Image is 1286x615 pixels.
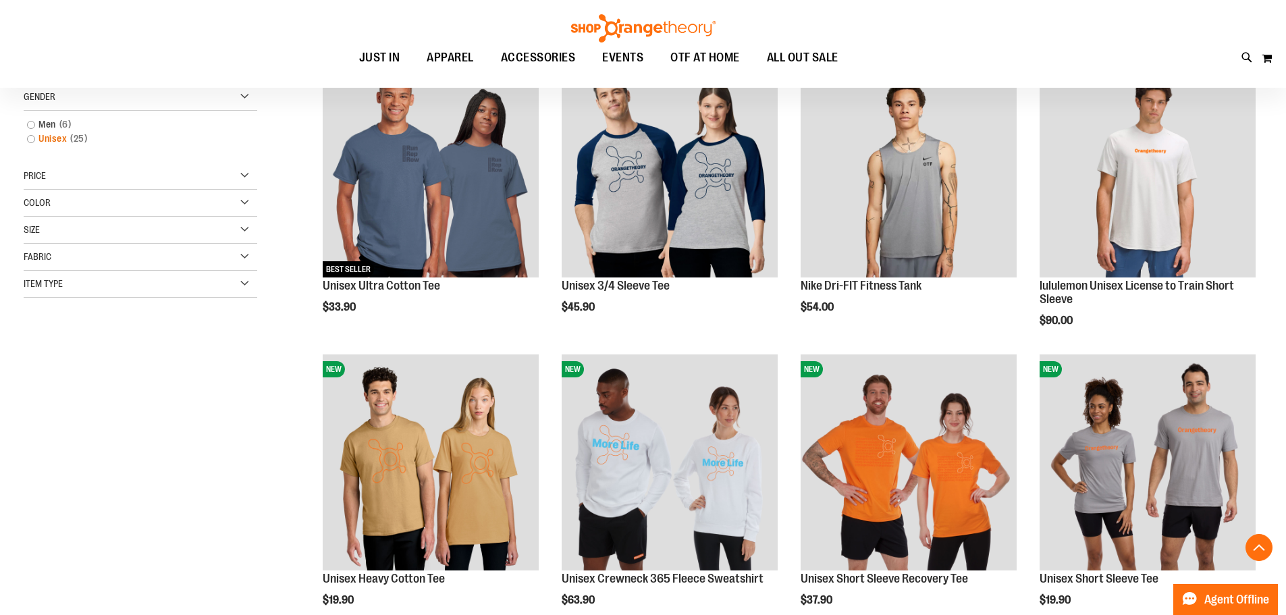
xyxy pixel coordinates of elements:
[1040,315,1075,327] span: $90.00
[767,43,838,73] span: ALL OUT SALE
[562,61,778,277] img: Unisex 3/4 Sleeve Tee
[1040,354,1256,570] img: Unisex Short Sleeve Tee
[24,251,51,262] span: Fabric
[562,61,778,279] a: Unisex 3/4 Sleeve TeeNEW
[562,594,597,606] span: $63.90
[1033,55,1262,360] div: product
[67,132,90,146] span: 25
[323,261,374,277] span: BEST SELLER
[359,43,400,73] span: JUST IN
[323,361,345,377] span: NEW
[1040,279,1234,306] a: lululemon Unisex License to Train Short Sleeve
[562,361,584,377] span: NEW
[562,572,763,585] a: Unisex Crewneck 365 Fleece Sweatshirt
[801,279,921,292] a: Nike Dri-FIT Fitness Tank
[323,301,358,313] span: $33.90
[1040,61,1256,277] img: lululemon Unisex License to Train Short Sleeve
[323,61,539,279] a: Unisex Ultra Cotton TeeNEWBEST SELLER
[602,43,643,73] span: EVENTS
[1040,594,1073,606] span: $19.90
[1204,593,1269,606] span: Agent Offline
[24,170,46,181] span: Price
[801,354,1017,572] a: Unisex Short Sleeve Recovery TeeNEW
[569,14,718,43] img: Shop Orangetheory
[24,91,55,102] span: Gender
[56,117,75,132] span: 6
[24,224,40,235] span: Size
[1040,572,1158,585] a: Unisex Short Sleeve Tee
[555,55,784,348] div: product
[20,117,244,132] a: Men6
[20,132,244,146] a: Unisex25
[1173,584,1278,615] button: Agent Offline
[801,61,1017,279] a: Nike Dri-FIT Fitness TankNEW
[1245,534,1272,561] button: Back To Top
[1040,61,1256,279] a: lululemon Unisex License to Train Short SleeveNEW
[24,278,63,289] span: Item Type
[801,61,1017,277] img: Nike Dri-FIT Fitness Tank
[562,301,597,313] span: $45.90
[323,61,539,277] img: Unisex Ultra Cotton Tee
[562,354,778,570] img: Unisex Crewneck 365 Fleece Sweatshirt
[801,572,968,585] a: Unisex Short Sleeve Recovery Tee
[1040,361,1062,377] span: NEW
[562,279,670,292] a: Unisex 3/4 Sleeve Tee
[801,594,834,606] span: $37.90
[562,354,778,572] a: Unisex Crewneck 365 Fleece SweatshirtNEW
[670,43,740,73] span: OTF AT HOME
[323,572,445,585] a: Unisex Heavy Cotton Tee
[24,197,51,208] span: Color
[323,354,539,570] img: Unisex Heavy Cotton Tee
[801,354,1017,570] img: Unisex Short Sleeve Recovery Tee
[316,55,545,348] div: product
[794,55,1023,348] div: product
[323,594,356,606] span: $19.90
[1040,354,1256,572] a: Unisex Short Sleeve TeeNEW
[427,43,474,73] span: APPAREL
[501,43,576,73] span: ACCESSORIES
[801,301,836,313] span: $54.00
[323,354,539,572] a: Unisex Heavy Cotton TeeNEW
[801,361,823,377] span: NEW
[323,279,440,292] a: Unisex Ultra Cotton Tee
